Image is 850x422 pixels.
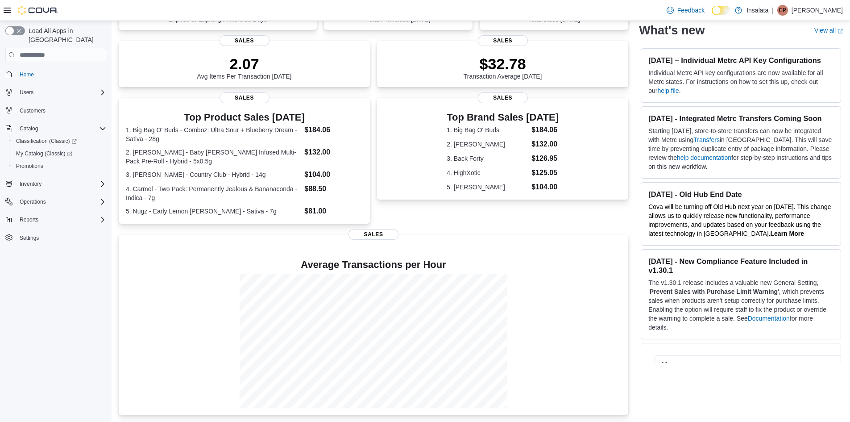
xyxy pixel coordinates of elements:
span: Classification (Classic) [16,138,77,145]
h3: Top Product Sales [DATE] [126,112,363,123]
p: [PERSON_NAME] [792,5,843,16]
span: Sales [478,92,528,103]
span: Inventory [20,180,41,188]
nav: Complex example [5,64,106,267]
button: Reports [16,214,42,225]
span: Customers [20,107,46,114]
svg: External link [838,28,843,33]
p: $32.78 [464,55,542,73]
span: Sales [478,35,528,46]
input: Dark Mode [712,6,730,15]
button: Customers [2,104,110,117]
dd: $132.00 [304,147,363,158]
span: Promotions [16,163,43,170]
div: Transaction Average [DATE] [464,55,542,80]
a: help file [657,87,679,94]
a: Settings [16,233,42,243]
span: Inventory [16,179,106,189]
h3: [DATE] - Integrated Metrc Transfers Coming Soon [648,114,833,123]
span: Sales [220,35,270,46]
a: Documentation [748,315,790,322]
button: Inventory [16,179,45,189]
span: Operations [16,196,106,207]
a: Home [16,69,37,80]
h2: What's new [639,23,705,38]
a: Classification (Classic) [9,135,110,147]
span: Customers [16,105,106,116]
h3: [DATE] – Individual Metrc API Key Configurations [648,56,833,65]
a: View allExternal link [814,27,843,34]
dt: 1. Big Bag O' Buds [447,125,528,134]
span: My Catalog (Classic) [16,150,72,157]
span: Catalog [20,125,38,132]
dd: $88.50 [304,184,363,194]
button: Reports [2,213,110,226]
div: Elizabeth Portillo [777,5,788,16]
dt: 1. Big Bag O' Buds - Comboz: Ultra Sour + Blueberry Dream - Sativa - 28g [126,125,301,143]
span: Home [20,71,34,78]
a: help documentation [677,154,731,161]
a: My Catalog (Classic) [12,148,76,159]
p: The v1.30.1 release includes a valuable new General Setting, ' ', which prevents sales when produ... [648,278,833,332]
a: Transfers [693,136,720,143]
dd: $126.95 [531,153,559,164]
dt: 4. HighXotic [447,168,528,177]
button: Users [2,86,110,99]
span: Users [16,87,106,98]
button: Catalog [16,123,41,134]
span: Reports [20,216,38,223]
span: Catalog [16,123,106,134]
span: Classification (Classic) [12,136,106,146]
dt: 3. Back Forty [447,154,528,163]
button: Home [2,67,110,80]
dt: 5. Nugz - Early Lemon [PERSON_NAME] - Sativa - 7g [126,207,301,216]
a: Customers [16,105,49,116]
p: | [772,5,774,16]
p: Starting [DATE], store-to-store transfers can now be integrated with Metrc using in [GEOGRAPHIC_D... [648,126,833,171]
span: Sales [220,92,270,103]
span: Dark Mode [712,15,712,16]
dd: $125.05 [531,167,559,178]
dd: $132.00 [531,139,559,150]
h3: [DATE] - Old Hub End Date [648,190,833,199]
button: Operations [16,196,50,207]
h3: Top Brand Sales [DATE] [447,112,559,123]
dd: $104.00 [531,182,559,192]
button: Promotions [9,160,110,172]
dd: $184.06 [304,125,363,135]
span: Settings [16,232,106,243]
dt: 2. [PERSON_NAME] [447,140,528,149]
h4: Average Transactions per Hour [126,259,621,270]
span: My Catalog (Classic) [12,148,106,159]
a: Learn More [771,230,804,237]
dt: 2. [PERSON_NAME] - Baby [PERSON_NAME] Infused Multi-Pack Pre-Roll - Hybrid - 5x0.5g [126,148,301,166]
dt: 5. [PERSON_NAME] [447,183,528,192]
span: Users [20,89,33,96]
span: Promotions [12,161,106,171]
button: Users [16,87,37,98]
strong: Prevent Sales with Purchase Limit Warning [650,288,778,295]
button: Settings [2,231,110,244]
dd: $184.06 [531,125,559,135]
span: Sales [348,229,398,240]
dd: $81.00 [304,206,363,217]
button: Inventory [2,178,110,190]
span: Cova will be turning off Old Hub next year on [DATE]. This change allows us to quickly release ne... [648,203,831,237]
dt: 4. Carmel - Two Pack: Permanently Jealous & Bananaconda - Indica - 7g [126,184,301,202]
button: Catalog [2,122,110,135]
dd: $104.00 [304,169,363,180]
p: Individual Metrc API key configurations are now available for all Metrc states. For instructions ... [648,68,833,95]
span: Load All Apps in [GEOGRAPHIC_DATA] [25,26,106,44]
a: My Catalog (Classic) [9,147,110,160]
h3: [DATE] - New Compliance Feature Included in v1.30.1 [648,257,833,275]
span: Home [16,68,106,79]
div: Avg Items Per Transaction [DATE] [197,55,292,80]
span: Feedback [677,6,705,15]
span: Settings [20,234,39,242]
dt: 3. [PERSON_NAME] - Country Club - Hybrid - 14g [126,170,301,179]
a: Promotions [12,161,47,171]
span: Operations [20,198,46,205]
span: Reports [16,214,106,225]
p: 2.07 [197,55,292,73]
